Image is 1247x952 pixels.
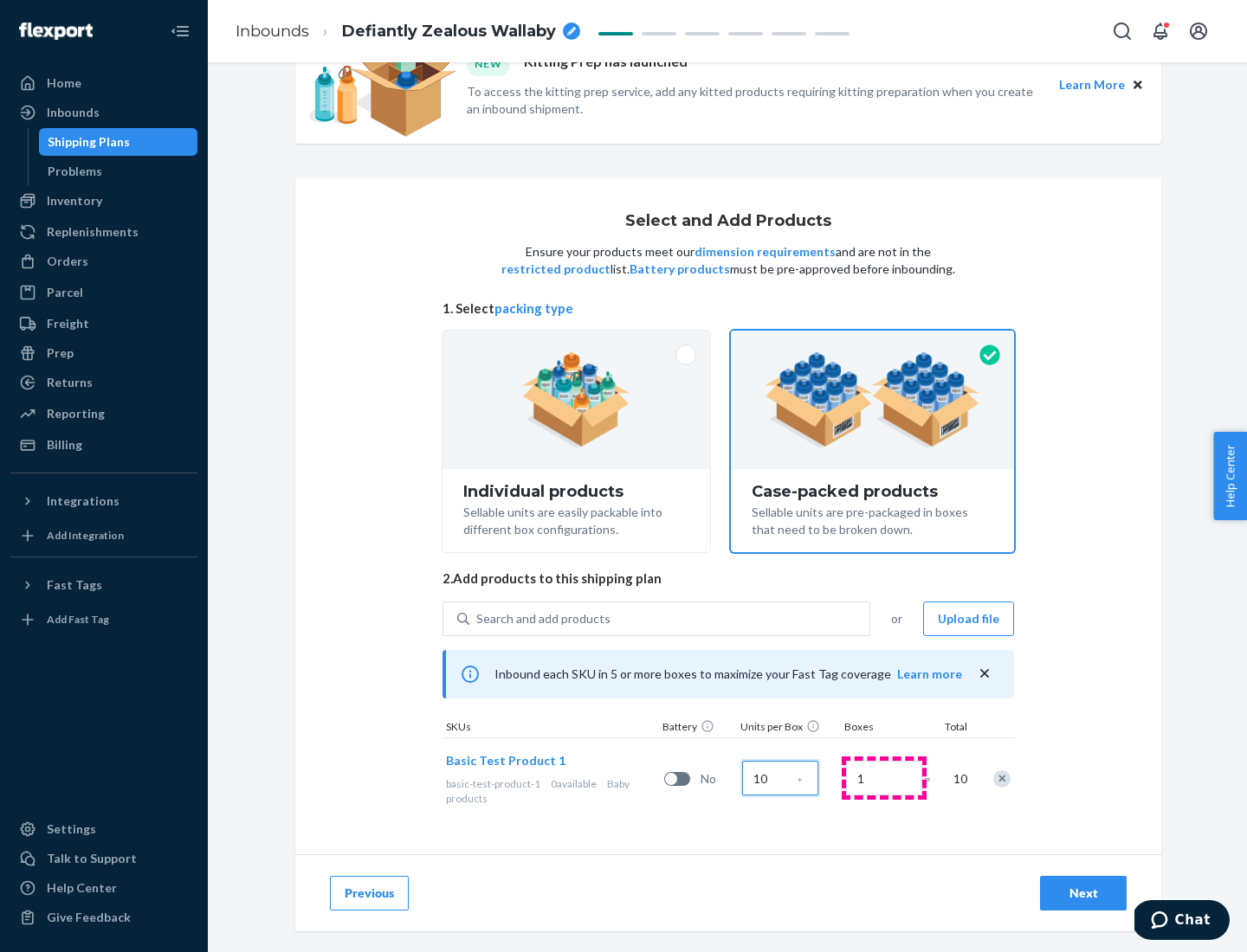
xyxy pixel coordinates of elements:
div: Individual products [463,483,689,500]
button: Open account menu [1181,14,1216,48]
span: Defiantly Zealous Wallaby [342,21,556,43]
img: case-pack.59cecea509d18c883b923b81aeac6d0b.png [765,352,980,447]
a: Freight [10,310,197,338]
button: Open Search Box [1105,14,1140,48]
div: Inbounds [47,104,100,121]
span: basic-test-product-1 [446,777,540,790]
div: Next [1055,884,1112,902]
div: Orders [47,253,88,270]
div: Integrations [47,492,120,510]
div: Inbound each SKU in 5 or more boxes to maximize your Fast Tag coverage [443,650,1014,698]
div: Sellable units are pre-packaged in boxes that need to be broken down. [752,500,993,538]
a: Problems [39,158,198,185]
div: Settings [47,820,96,838]
a: Reporting [10,400,197,428]
a: Add Fast Tag [10,606,197,634]
div: Inventory [47,192,102,209]
div: Give Feedback [47,909,131,926]
div: SKUs [443,719,659,737]
input: Number of boxes [846,761,922,795]
div: Baby products [446,776,657,806]
button: Previous [330,876,409,910]
div: Total [927,719,971,737]
div: Case-packed products [752,483,993,500]
div: Help Center [47,879,117,897]
div: Battery [659,719,737,737]
button: Integrations [10,487,197,515]
button: Help Center [1213,432,1247,520]
span: 10 [950,770,967,788]
div: Add Integration [47,528,124,543]
div: Add Fast Tag [47,612,109,627]
a: Home [10,69,197,97]
div: Reporting [47,405,105,422]
button: Fast Tags [10,571,197,599]
span: 1. Select [443,299,1014,318]
div: Prep [47,344,74,362]
div: Billing [47,436,82,453]
button: Give Feedback [10,904,197,931]
button: Open notifications [1143,14,1178,48]
button: Basic Test Product 1 [446,752,565,769]
div: Shipping Plans [48,133,130,151]
button: close [976,665,993,683]
p: Ensure your products meet our and are not in the list. must be pre-approved before inbounding. [500,243,957,278]
div: Problems [48,163,102,180]
button: Learn More [1059,75,1125,94]
iframe: Opens a widget where you can chat to one of our agents [1134,900,1230,943]
p: Kitting Prep has launched [524,52,688,75]
button: dimension requirements [695,243,836,261]
a: Add Integration [10,522,197,550]
div: Fast Tags [47,576,102,594]
a: Replenishments [10,218,197,246]
button: Close Navigation [163,14,197,48]
button: Battery products [630,261,730,278]
a: Inventory [10,187,197,215]
button: Upload file [923,601,1014,636]
h1: Select and Add Products [625,213,831,230]
p: To access the kitting prep service, add any kitted products requiring kitting preparation when yo... [467,83,1043,118]
span: 2. Add products to this shipping plan [443,569,1014,588]
div: Boxes [841,719,927,737]
button: Close [1128,75,1147,94]
div: Returns [47,374,93,391]
button: packing type [494,299,573,318]
span: Basic Test Product 1 [446,753,565,768]
img: Flexport logo [19,23,93,40]
a: Orders [10,248,197,275]
a: Settings [10,815,197,843]
button: Learn more [897,666,962,683]
a: Help Center [10,874,197,902]
div: Sellable units are easily packable into different box configurations. [463,500,689,538]
img: individual-pack.facf35554cb0f1810c75b2bd6df2d64e.png [522,352,630,447]
span: = [924,770,941,788]
a: Prep [10,339,197,367]
span: 0 available [551,777,597,790]
div: Talk to Support [47,850,137,867]
div: Remove Item [993,770,1011,788]
div: Parcel [47,284,83,301]
button: restricted product [501,261,611,278]
a: Returns [10,369,197,396]
button: Next [1040,876,1127,910]
input: Case Quantity [742,761,818,795]
div: NEW [467,52,510,75]
span: or [891,610,902,627]
a: Shipping Plans [39,128,198,156]
div: Units per Box [737,719,841,737]
a: Parcel [10,279,197,306]
button: Talk to Support [10,845,197,872]
ol: breadcrumbs [222,6,594,57]
div: Search and add products [476,610,611,627]
div: Freight [47,315,89,332]
a: Inbounds [236,22,309,41]
div: Home [47,74,81,92]
span: No [701,770,735,788]
a: Billing [10,431,197,459]
div: Replenishments [47,223,139,241]
a: Inbounds [10,99,197,126]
